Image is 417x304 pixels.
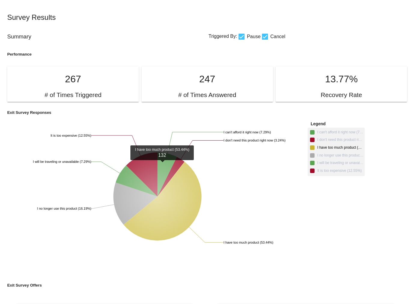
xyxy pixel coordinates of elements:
text: I will be traveling or unavailable (7.29%) [33,160,91,163]
span: Triggered By: [208,34,237,39]
h2: # of Times Answered [178,91,236,99]
text: I don't need this product right now (3.24%) [224,138,285,142]
span: I will be traveling or unavailable (7.29%) [317,161,364,165]
span: It is too expensive (12.55%) [310,169,364,174]
span: I have too much product (53.44%) [310,146,364,151]
span: Legend [311,121,326,126]
text: It is too expensive (12.55%) [50,134,91,137]
span: It is too expensive (12.55%) [317,169,364,173]
span: I don't need this product right now (3.24%) [317,138,364,142]
span: I no longer use this product (16.19%) [310,154,364,159]
span: I can't afford it right now (7.29%) [310,131,364,135]
text: I can't afford it right now (7.29%) [224,130,271,134]
p: 13.77% [283,74,400,85]
p: 267 [14,74,132,85]
span: Cancel [270,33,285,40]
h5: Exit Survey Responses [7,110,208,115]
text: I no longer use this product (16.19%) [37,207,91,210]
p: 247 [149,74,266,85]
span: I can't afford it right now (7.29%) [317,130,364,135]
h2: Recovery Rate [321,91,362,99]
h2: # of Times Triggered [44,91,102,99]
span: I don't need this product right now (3.24%) [310,138,364,143]
h5: Performance [7,52,208,56]
span: I will be traveling or unavailable (7.29%) [310,161,364,166]
h2: Survey Results [7,13,208,22]
span: I no longer use this product (16.19%) [317,153,364,158]
text: I have too much product (53.44%) [224,241,273,244]
h3: Summary [7,33,208,40]
h5: Exit Survey Offers [7,283,208,287]
span: Pause [247,33,260,40]
span: I have too much product (53.44%) [317,145,364,150]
